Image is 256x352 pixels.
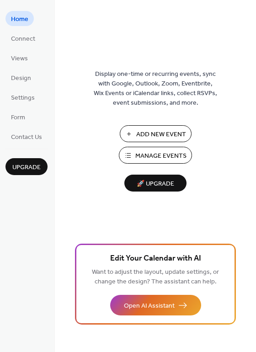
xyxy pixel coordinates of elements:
[92,266,219,288] span: Want to adjust the layout, update settings, or change the design? The assistant can help.
[94,69,217,108] span: Display one-time or recurring events, sync with Google, Outlook, Zoom, Eventbrite, Wix Events or ...
[11,34,35,44] span: Connect
[5,129,48,144] a: Contact Us
[119,147,192,164] button: Manage Events
[5,90,40,105] a: Settings
[11,74,31,83] span: Design
[12,163,41,172] span: Upgrade
[5,70,37,85] a: Design
[136,130,186,139] span: Add New Event
[11,54,28,64] span: Views
[110,295,201,315] button: Open AI Assistant
[5,158,48,175] button: Upgrade
[5,109,31,124] a: Form
[11,133,42,142] span: Contact Us
[5,50,33,65] a: Views
[11,93,35,103] span: Settings
[124,175,187,192] button: 🚀 Upgrade
[11,113,25,123] span: Form
[11,15,28,24] span: Home
[130,178,181,190] span: 🚀 Upgrade
[5,11,34,26] a: Home
[110,252,201,265] span: Edit Your Calendar with AI
[120,125,192,142] button: Add New Event
[124,301,175,311] span: Open AI Assistant
[5,31,41,46] a: Connect
[135,151,187,161] span: Manage Events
